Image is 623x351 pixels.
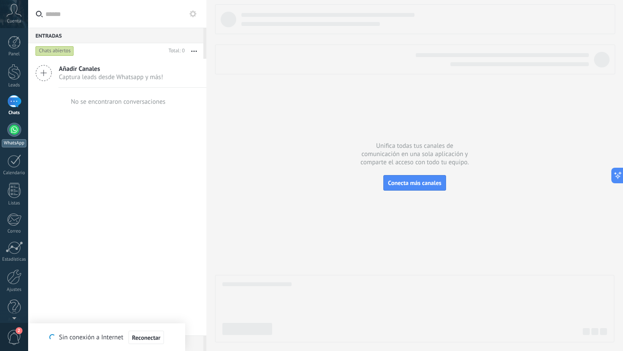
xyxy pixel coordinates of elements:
[2,83,27,88] div: Leads
[383,175,446,191] button: Conecta más canales
[2,229,27,234] div: Correo
[2,139,26,147] div: WhatsApp
[16,327,22,334] span: 2
[2,170,27,176] div: Calendario
[165,47,185,55] div: Total: 0
[185,43,203,59] button: Más
[132,335,161,341] span: Reconectar
[49,330,164,345] div: Sin conexión a Internet
[388,179,441,187] span: Conecta más canales
[59,65,163,73] span: Añadir Canales
[59,73,163,81] span: Captura leads desde Whatsapp y más!
[2,110,27,116] div: Chats
[128,331,164,345] button: Reconectar
[2,201,27,206] div: Listas
[71,98,166,106] div: No se encontraron conversaciones
[7,19,21,24] span: Cuenta
[28,28,203,43] div: Entradas
[35,46,74,56] div: Chats abiertos
[2,287,27,293] div: Ajustes
[2,51,27,57] div: Panel
[2,257,27,262] div: Estadísticas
